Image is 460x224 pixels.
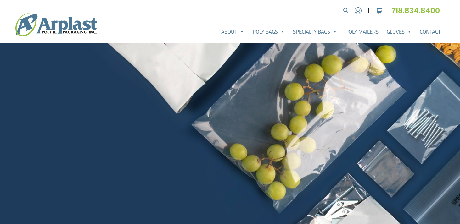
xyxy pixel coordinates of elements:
img: logo [15,13,97,36]
a: Poly Bags [249,25,289,38]
a: 718.834.8400 [391,5,445,16]
a: Poly Mailers [341,25,383,38]
a: Contact [416,25,445,38]
a: Gloves [383,25,416,38]
span: | [368,7,369,14]
a: About [217,25,249,38]
a: Specialty Bags [289,25,342,38]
